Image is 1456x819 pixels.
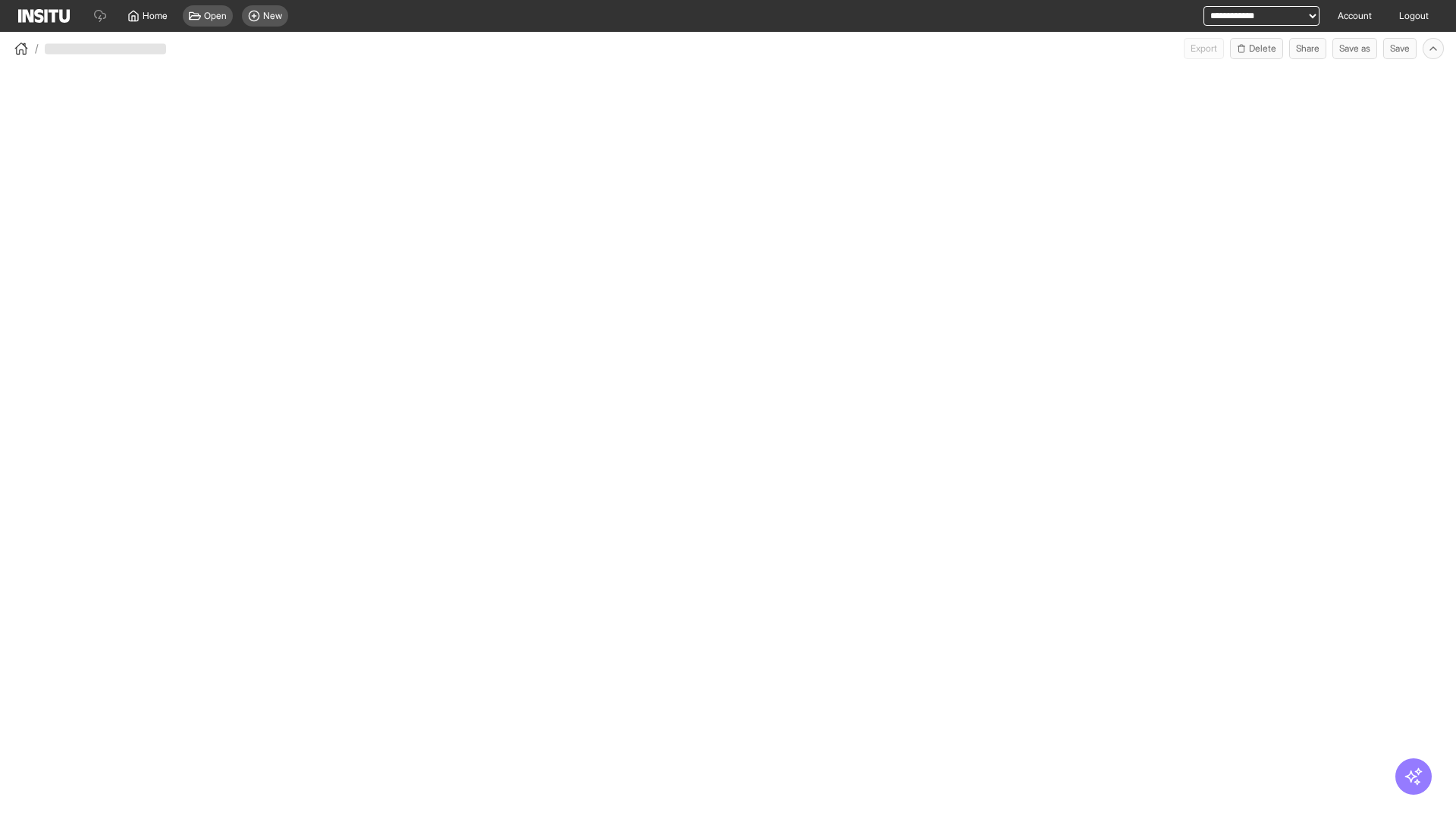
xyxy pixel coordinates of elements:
[1383,38,1417,59] button: Save
[18,9,70,23] img: Logo
[12,39,39,58] button: /
[35,41,39,56] span: /
[1332,38,1377,59] button: Save as
[1184,38,1224,59] span: Can currently only export from Insights reports.
[263,10,282,22] span: New
[1230,38,1283,59] button: Delete
[1184,38,1224,59] button: Export
[143,10,168,22] span: Home
[1289,38,1326,59] button: Share
[204,10,227,22] span: Open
